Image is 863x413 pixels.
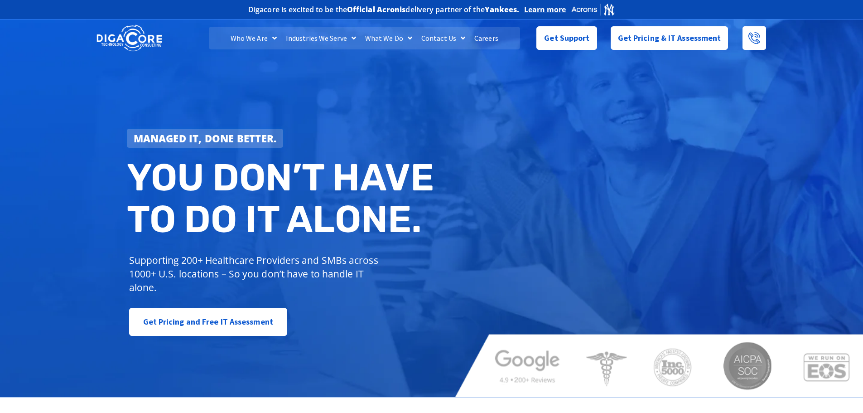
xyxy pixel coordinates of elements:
[618,29,721,47] span: Get Pricing & IT Assessment
[611,26,728,50] a: Get Pricing & IT Assessment
[544,29,589,47] span: Get Support
[248,6,520,13] h2: Digacore is excited to be the delivery partner of the
[209,27,520,49] nav: Menu
[226,27,281,49] a: Who We Are
[470,27,503,49] a: Careers
[129,253,382,294] p: Supporting 200+ Healthcare Providers and SMBs across 1000+ U.S. locations – So you don’t have to ...
[361,27,417,49] a: What We Do
[143,313,273,331] span: Get Pricing and Free IT Assessment
[281,27,361,49] a: Industries We Serve
[347,5,406,15] b: Official Acronis
[96,24,162,53] img: DigaCore Technology Consulting
[485,5,520,15] b: Yankees.
[127,129,284,148] a: Managed IT, done better.
[417,27,470,49] a: Contact Us
[571,3,615,16] img: Acronis
[129,308,287,336] a: Get Pricing and Free IT Assessment
[536,26,597,50] a: Get Support
[524,5,566,14] a: Learn more
[127,157,439,240] h2: You don’t have to do IT alone.
[134,131,277,145] strong: Managed IT, done better.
